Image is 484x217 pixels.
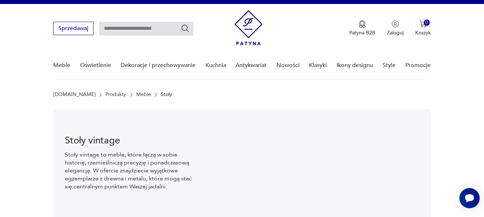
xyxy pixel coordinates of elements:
a: Promocje [405,51,431,79]
p: Patyna B2B [349,29,375,36]
iframe: Smartsupp widget button [459,188,480,208]
a: Oświetlenie [80,51,111,79]
a: Sprzedawaj [53,26,93,32]
a: Dekoracje i przechowywanie [121,51,196,79]
a: Style [383,51,396,79]
button: Sprzedawaj [53,22,93,35]
button: Zaloguj [387,20,404,36]
button: Szukaj [181,24,189,33]
button: Patyna B2B [349,20,375,36]
a: Nowości [276,51,300,79]
a: Antykwariat [235,51,267,79]
img: Patyna - sklep z meblami i dekoracjami vintage [234,10,263,45]
p: Stoły vintage to meble, które łączą w sobie historię, rzemieślniczą precyzję i ponadczasową elega... [65,151,193,191]
a: Meble [136,92,151,97]
img: Ikona medalu [359,20,366,28]
p: Stoły [161,92,172,97]
button: 0Koszyk [415,20,431,36]
a: [DOMAIN_NAME] [53,92,96,97]
a: Meble [53,51,70,79]
img: Ikona koszyka [420,20,427,28]
a: Ikona medaluPatyna B2B [349,20,375,36]
img: Ikonka użytkownika [392,20,399,28]
a: Klasyki [309,51,327,79]
div: 0 [424,20,430,26]
a: Kuchnia [205,51,226,79]
a: Ikony designu [337,51,373,79]
p: Koszyk [415,29,431,36]
p: Zaloguj [387,29,404,36]
a: Produkty [105,92,126,97]
h1: Stoły vintage [65,136,193,145]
